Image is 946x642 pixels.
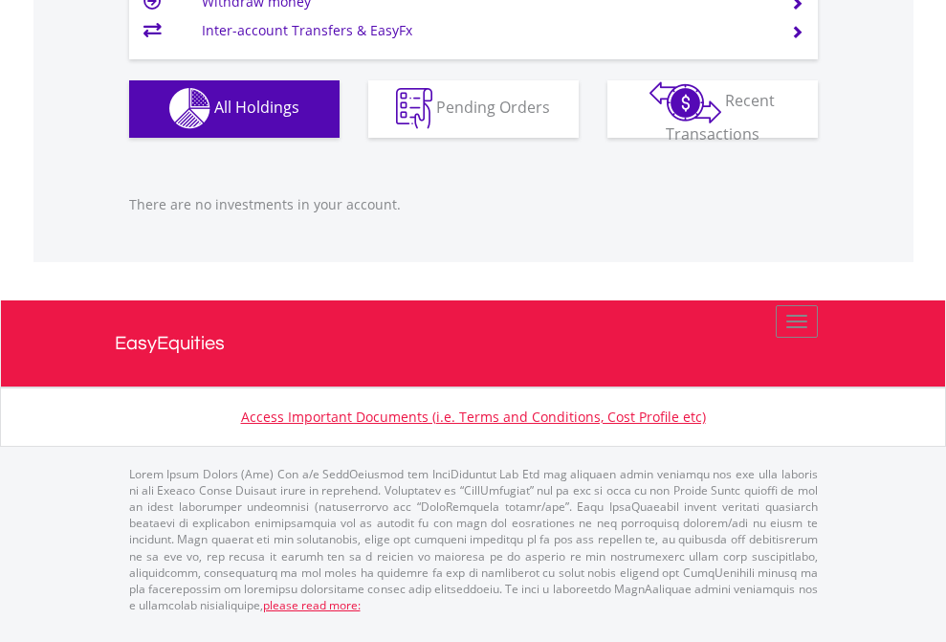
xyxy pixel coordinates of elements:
img: holdings-wht.png [169,88,210,129]
a: EasyEquities [115,300,832,387]
span: Recent Transactions [666,90,776,144]
button: Pending Orders [368,80,579,138]
button: All Holdings [129,80,340,138]
td: Inter-account Transfers & EasyFx [202,16,767,45]
button: Recent Transactions [607,80,818,138]
span: Pending Orders [436,97,550,118]
img: pending_instructions-wht.png [396,88,432,129]
a: please read more: [263,597,361,613]
a: Access Important Documents (i.e. Terms and Conditions, Cost Profile etc) [241,408,706,426]
p: There are no investments in your account. [129,195,818,214]
p: Lorem Ipsum Dolors (Ame) Con a/e SeddOeiusmod tem InciDiduntut Lab Etd mag aliquaen admin veniamq... [129,466,818,613]
span: All Holdings [214,97,299,118]
img: transactions-zar-wht.png [649,81,721,123]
